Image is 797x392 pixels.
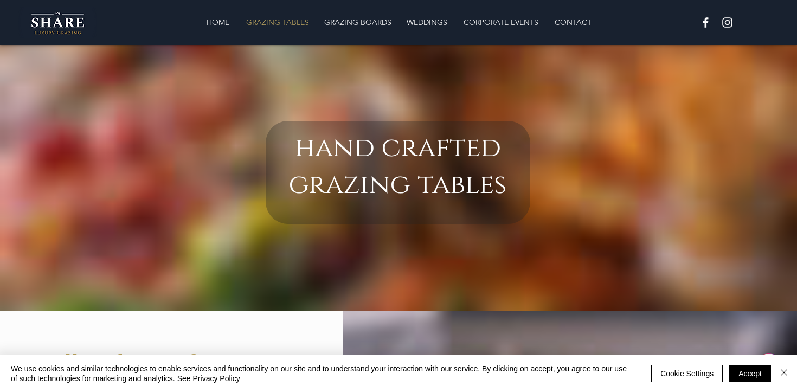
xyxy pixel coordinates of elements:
[746,341,797,392] iframe: Wix Chat
[547,11,599,33] a: CONTACT
[549,11,597,33] p: CONTACT
[777,366,790,379] img: Close
[18,7,97,38] img: Share Luxury Grazing Logo.png
[458,11,544,33] p: CORPORATE EVENTS
[699,16,712,29] img: White Facebook Icon
[401,11,453,33] p: WEDDINGS
[198,11,238,33] a: HOME
[721,16,734,29] img: White Instagram Icon
[398,11,455,33] a: WEDDINGS
[133,11,664,33] nav: Site
[455,11,547,33] a: CORPORATE EVENTS
[699,16,734,29] ul: Social Bar
[651,365,723,382] button: Cookie Settings
[177,374,240,383] a: See Privacy Policy
[777,364,790,383] button: Close
[238,11,316,33] a: GRAZING TABLES
[729,365,771,382] button: Accept
[319,11,397,33] p: GRAZING BOARDS
[11,364,635,383] span: We use cookies and similar technologies to enable services and functionality on our site and to u...
[241,11,314,33] p: GRAZING TABLES
[201,11,235,33] p: HOME
[316,11,398,33] a: GRAZING BOARDS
